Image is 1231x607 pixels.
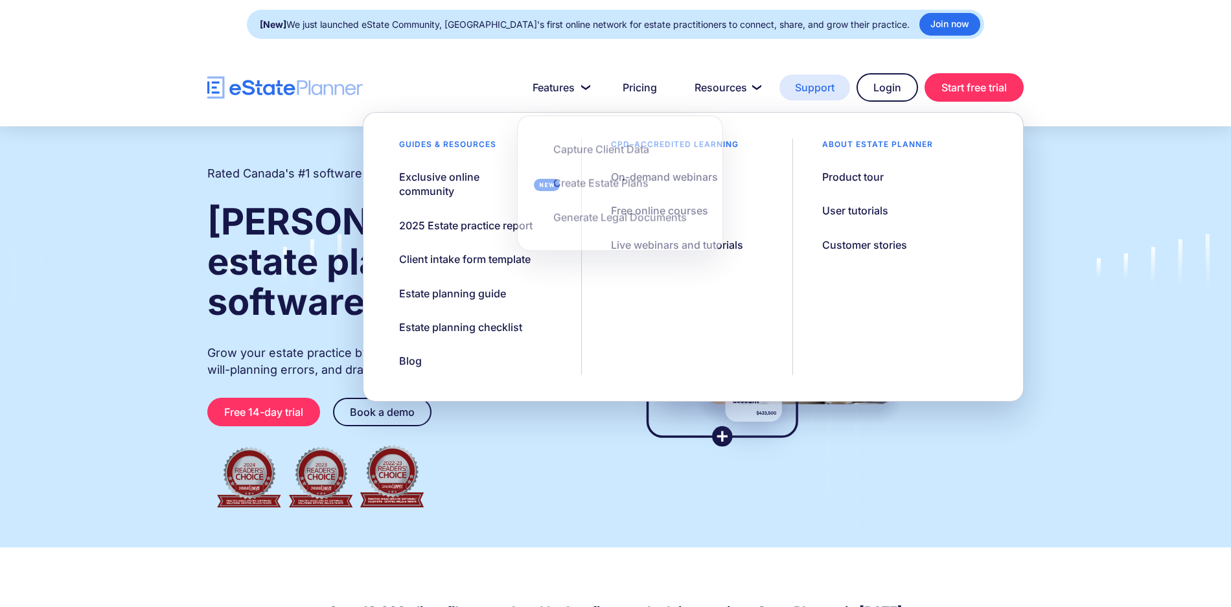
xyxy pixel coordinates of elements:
p: Grow your estate practice by streamlining client intake, reducing will-planning errors, and draft... [207,345,591,378]
div: About estate planner [806,139,949,157]
a: home [207,76,363,99]
h2: Rated Canada's #1 software for estate practitioners [207,165,492,182]
a: Join now [919,13,980,36]
div: Product tour [822,170,884,184]
div: Guides & resources [383,139,512,157]
strong: [New] [260,19,286,30]
a: Create Estate Plans [537,170,665,197]
a: User tutorials [806,197,904,224]
a: Free 14-day trial [207,398,320,426]
a: Login [857,73,918,102]
div: 2025 Estate practice report [399,218,533,233]
div: We just launched eState Community, [GEOGRAPHIC_DATA]'s first online network for estate practition... [260,16,910,34]
a: Customer stories [806,231,923,258]
a: 2025 Estate practice report [383,212,549,239]
div: Estate planning checklist [399,320,522,334]
div: Customer stories [822,238,907,252]
a: Client intake form template [383,246,547,273]
a: Blog [383,347,438,374]
div: Blog [399,354,422,368]
a: Capture Client Data [537,135,665,163]
a: Start free trial [925,73,1024,102]
a: Estate planning guide [383,280,522,307]
div: Client intake form template [399,252,531,266]
div: Estate planning guide [399,286,506,301]
a: Book a demo [333,398,431,426]
a: Generate Legal Documents [537,203,703,231]
strong: [PERSON_NAME] and estate planning software [207,200,589,324]
a: Pricing [607,74,673,100]
a: Exclusive online community [383,163,568,205]
div: Exclusive online community [399,170,529,199]
a: Resources [679,74,773,100]
a: Product tour [806,163,900,190]
div: Generate Legal Documents [553,210,687,224]
div: Capture Client Data [553,142,649,156]
div: Create Estate Plans [553,176,649,190]
a: Support [779,74,850,100]
div: User tutorials [822,203,888,218]
a: Features [517,74,601,100]
a: Estate planning checklist [383,314,538,341]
